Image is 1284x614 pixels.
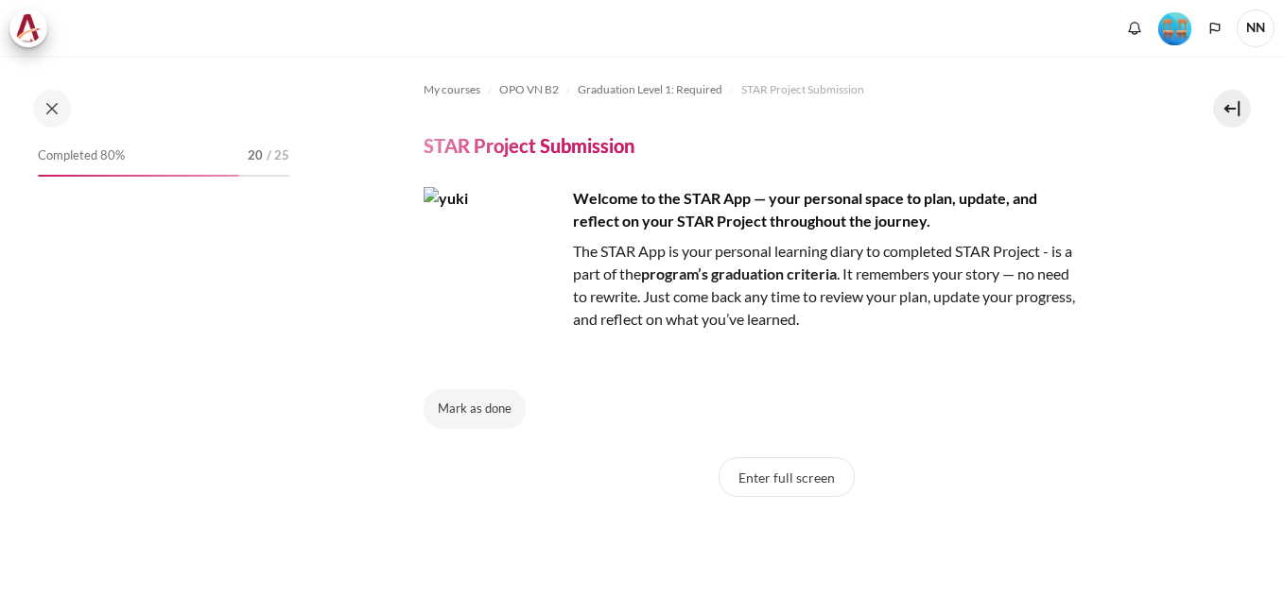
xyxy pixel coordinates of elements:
[499,81,559,98] span: OPO VN B2
[641,264,837,282] strong: program’s graduation criteria
[719,457,855,497] button: Enter full screen
[38,146,125,165] span: Completed 80%
[424,133,634,158] h4: STAR Project Submission
[424,81,480,98] span: My courses
[248,146,263,165] span: 20
[1237,9,1275,47] a: User menu
[424,240,1085,331] p: The STAR App is your personal learning diary to completed STAR Project - is a part of the . It re...
[38,175,239,177] div: 80%
[267,146,289,165] span: / 25
[424,187,565,329] img: yuki
[1158,10,1191,45] div: Level #4
[15,14,42,43] img: Architeck
[578,78,722,101] a: Graduation Level 1: Required
[9,9,57,47] a: Architeck Architeck
[1120,14,1149,43] div: Show notification window with no new notifications
[424,75,1150,105] nav: Navigation bar
[1158,12,1191,45] img: Level #4
[424,78,480,101] a: My courses
[499,78,559,101] a: OPO VN B2
[1201,14,1229,43] button: Languages
[1151,10,1199,45] a: Level #4
[424,389,526,429] button: Mark STAR Project Submission as done
[424,187,1085,232] h4: Welcome to the STAR App — your personal space to plan, update, and reflect on your STAR Project t...
[741,78,864,101] a: STAR Project Submission
[741,81,864,98] span: STAR Project Submission
[1237,9,1275,47] span: NN
[578,81,722,98] span: Graduation Level 1: Required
